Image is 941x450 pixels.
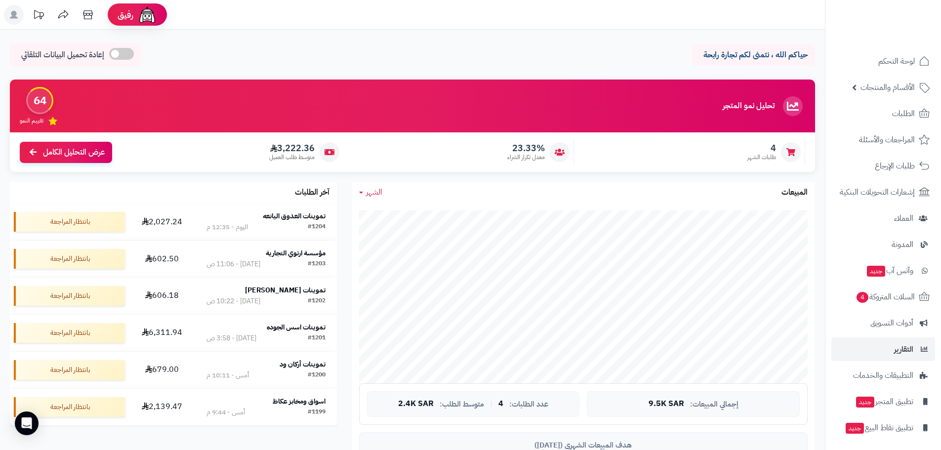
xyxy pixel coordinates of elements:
span: معدل تكرار الشراء [507,153,545,162]
div: #1199 [308,408,326,417]
span: 3,222.36 [269,143,315,154]
a: المراجعات والأسئلة [831,128,935,152]
span: إجمالي المبيعات: [690,400,738,409]
a: التطبيقات والخدمات [831,364,935,387]
a: تطبيق المتجرجديد [831,390,935,413]
span: السلات المتروكة [856,290,915,304]
a: الشهر [359,187,382,198]
span: تطبيق المتجر [855,395,913,409]
a: لوحة التحكم [831,49,935,73]
div: بانتظار المراجعة [14,212,125,232]
a: الطلبات [831,102,935,125]
a: تطبيق نقاط البيعجديد [831,416,935,440]
span: 9.5K SAR [649,400,684,409]
span: تطبيق نقاط البيع [845,421,913,435]
td: 2,027.24 [129,204,195,240]
div: #1201 [308,333,326,343]
td: 679.00 [129,352,195,388]
div: #1202 [308,296,326,306]
strong: تموينات [PERSON_NAME] [245,285,326,295]
div: بانتظار المراجعة [14,249,125,269]
span: لوحة التحكم [878,54,915,68]
strong: تموينات أركان ود [280,359,326,369]
span: المراجعات والأسئلة [859,133,915,147]
span: المدونة [892,238,913,251]
div: أمس - 9:44 م [206,408,245,417]
div: بانتظار المراجعة [14,397,125,417]
span: | [490,400,492,408]
span: التقارير [894,342,913,356]
a: السلات المتروكة4 [831,285,935,309]
a: تحديثات المنصة [26,5,51,27]
strong: مؤسسة ارتوي التجارية [266,248,326,258]
div: بانتظار المراجعة [14,286,125,306]
h3: تحليل نمو المتجر [723,102,775,111]
span: 2.4K SAR [398,400,434,409]
div: بانتظار المراجعة [14,323,125,343]
strong: اسواق ومخابز عكاظ [273,396,326,407]
span: إشعارات التحويلات البنكية [840,185,915,199]
span: متوسط طلب العميل [269,153,315,162]
span: متوسط الطلب: [440,400,484,409]
span: الأقسام والمنتجات [860,81,915,94]
h3: المبيعات [781,188,808,197]
span: رفيق [118,9,133,21]
span: 4 [857,292,868,303]
a: عرض التحليل الكامل [20,142,112,163]
div: #1203 [308,259,326,269]
img: ai-face.png [137,5,157,25]
div: أمس - 10:11 م [206,370,249,380]
span: 4 [498,400,503,409]
div: بانتظار المراجعة [14,360,125,380]
span: أدوات التسويق [870,316,913,330]
td: 606.18 [129,278,195,314]
a: إشعارات التحويلات البنكية [831,180,935,204]
span: الطلبات [892,107,915,121]
span: تقييم النمو [20,117,43,125]
a: أدوات التسويق [831,311,935,335]
span: 23.33% [507,143,545,154]
div: Open Intercom Messenger [15,411,39,435]
span: التطبيقات والخدمات [853,368,913,382]
span: عدد الطلبات: [509,400,548,409]
span: العملاء [894,211,913,225]
span: وآتس آب [866,264,913,278]
span: عرض التحليل الكامل [43,147,105,158]
strong: تموينات اسس الجوده [267,322,326,332]
td: 2,139.47 [129,389,195,425]
a: وآتس آبجديد [831,259,935,283]
span: 4 [747,143,776,154]
span: الشهر [366,186,382,198]
a: التقارير [831,337,935,361]
img: logo-2.png [874,28,932,48]
span: إعادة تحميل البيانات التلقائي [21,49,104,61]
a: العملاء [831,206,935,230]
span: طلبات الإرجاع [875,159,915,173]
div: اليوم - 12:35 م [206,222,248,232]
a: طلبات الإرجاع [831,154,935,178]
td: 602.50 [129,241,195,277]
h3: آخر الطلبات [295,188,329,197]
span: طلبات الشهر [747,153,776,162]
div: [DATE] - 10:22 ص [206,296,260,306]
div: [DATE] - 11:06 ص [206,259,260,269]
td: 6,311.94 [129,315,195,351]
span: جديد [856,397,874,408]
div: #1200 [308,370,326,380]
p: حياكم الله ، نتمنى لكم تجارة رابحة [699,49,808,61]
strong: تموينات العذوق اليانعه [263,211,326,221]
div: [DATE] - 3:58 ص [206,333,256,343]
span: جديد [867,266,885,277]
div: #1204 [308,222,326,232]
span: جديد [846,423,864,434]
a: المدونة [831,233,935,256]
